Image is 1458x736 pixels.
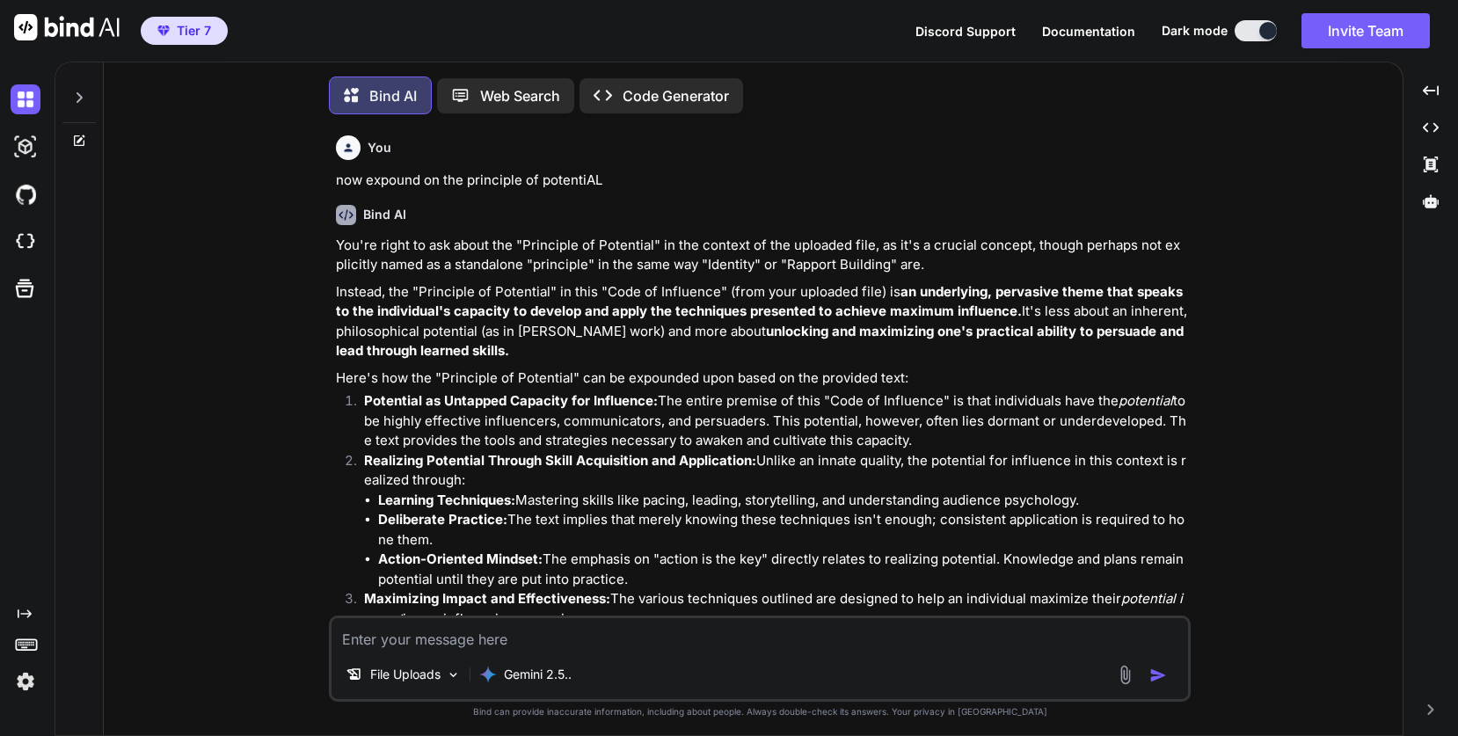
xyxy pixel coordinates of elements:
[11,132,40,162] img: darkAi-studio
[177,22,211,40] span: Tier 7
[504,666,572,683] p: Gemini 2.5..
[378,492,515,508] strong: Learning Techniques:
[378,511,507,528] strong: Deliberate Practice:
[336,236,1187,275] p: You're right to ask about the "Principle of Potential" in the context of the uploaded file, as it...
[368,139,391,157] h6: You
[1115,665,1135,685] img: attachment
[364,391,1187,451] p: The entire premise of this "Code of Influence" is that individuals have the to be highly effectiv...
[623,85,729,106] p: Code Generator
[480,85,560,106] p: Web Search
[11,667,40,696] img: settings
[336,368,1187,389] p: Here's how the "Principle of Potential" can be expounded upon based on the provided text:
[1119,392,1173,409] em: potential
[1162,22,1228,40] span: Dark mode
[363,206,406,223] h6: Bind AI
[1149,667,1167,684] img: icon
[11,179,40,209] img: githubDark
[370,666,441,683] p: File Uploads
[157,26,170,36] img: premium
[11,227,40,257] img: cloudideIcon
[1042,24,1135,39] span: Documentation
[141,17,228,45] button: premiumTier 7
[378,491,1187,511] li: Mastering skills like pacing, leading, storytelling, and understanding audience psychology.
[336,171,1187,191] p: now expound on the principle of potentiAL
[915,22,1016,40] button: Discord Support
[378,550,1187,589] li: The emphasis on "action is the key" directly relates to realizing potential. Knowledge and plans ...
[364,451,1187,491] p: Unlike an innate quality, the potential for influence in this context is realized through:
[364,452,756,469] strong: Realizing Potential Through Skill Acquisition and Application:
[14,14,120,40] img: Bind AI
[479,666,497,683] img: Gemini 2.5 flash
[915,24,1016,39] span: Discord Support
[369,85,417,106] p: Bind AI
[378,510,1187,550] li: The text implies that merely knowing these techniques isn't enough; consistent application is req...
[329,705,1191,718] p: Bind can provide inaccurate information, including about people. Always double-check its answers....
[1042,22,1135,40] button: Documentation
[378,550,543,567] strong: Action-Oriented Mindset:
[336,282,1187,361] p: Instead, the "Principle of Potential" in this "Code of Influence" (from your uploaded file) is It...
[364,590,610,607] strong: Maximizing Impact and Effectiveness:
[364,392,658,409] strong: Potential as Untapped Capacity for Influence:
[11,84,40,114] img: darkChat
[1301,13,1430,48] button: Invite Team
[364,589,1187,629] p: The various techniques outlined are designed to help an individual maximize their in any influenc...
[446,667,461,682] img: Pick Models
